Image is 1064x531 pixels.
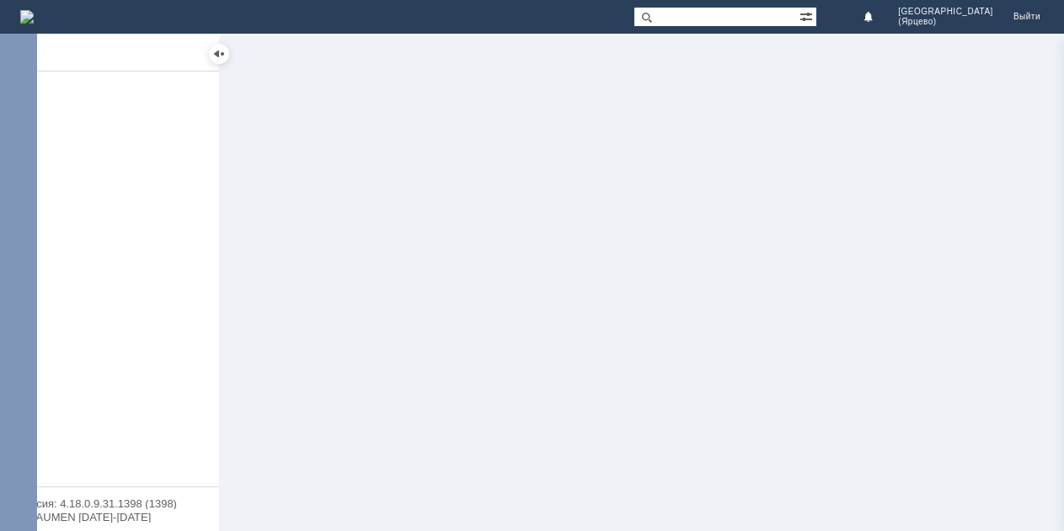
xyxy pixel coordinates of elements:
span: (Ярцево) [898,17,993,27]
div: © NAUMEN [DATE]-[DATE] [17,512,202,523]
div: Версия: 4.18.0.9.31.1398 (1398) [17,498,202,509]
a: Перейти на домашнюю страницу [20,10,34,24]
div: Скрыть меню [209,44,229,64]
span: [GEOGRAPHIC_DATA] [898,7,993,17]
span: Расширенный поиск [799,8,816,24]
img: logo [20,10,34,24]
